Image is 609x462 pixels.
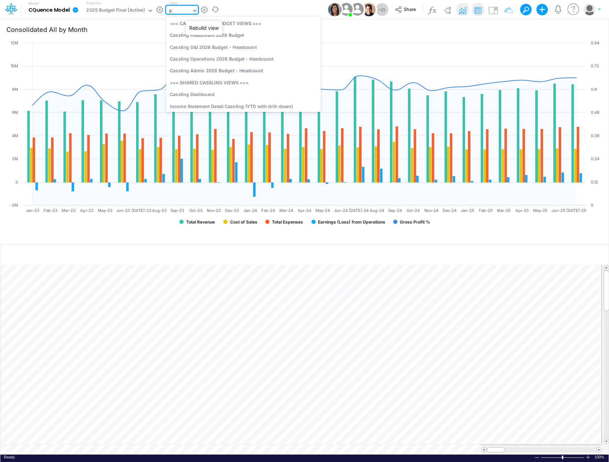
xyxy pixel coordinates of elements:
text: Oct-24 [407,208,420,213]
div: Zoom [562,456,563,459]
button: Share [391,4,421,15]
text: Feb-23 [44,208,57,213]
img: User Image Icon [328,3,341,16]
text: Feb-24 [261,208,275,213]
input: Type a title here [6,247,454,262]
span: 100% [594,455,605,460]
text: Feb-25 [479,208,493,213]
div: Cassling Dashboard [166,89,320,100]
text: [DATE]-25 [566,208,586,213]
label: Scenario [86,0,101,6]
span: Ready [4,455,15,459]
div: Zoom In [585,455,591,460]
text: 0.72 [591,63,599,68]
text: Mar-24 [279,208,293,213]
text: Dec-24 [443,208,457,213]
div: Zoom level [594,455,605,460]
text: Total Expenses [272,219,303,225]
text: -2M [10,203,18,208]
text: [DATE]-23 [132,208,151,213]
text: Apr-25 [515,208,529,213]
text: Nov-24 [424,208,438,213]
text: Mar-23 [62,208,76,213]
img: User Image Icon [349,1,365,17]
text: 0 [16,180,18,185]
text: 4M [12,133,18,138]
text: Aug-24 [370,208,384,213]
text: Aug-23 [152,208,167,213]
div: Zoom Out [534,455,540,460]
text: 2M [12,156,18,161]
div: Rebuild view [186,21,222,35]
text: [DATE]-24 [349,208,369,213]
text: 12M [11,40,18,45]
text: Gross Profit % [400,219,430,225]
span: Share [404,6,416,12]
text: Dec-23 [225,208,239,213]
img: User Image Icon [338,1,354,17]
text: 0.84 [591,40,599,45]
text: 0.36 [591,133,599,138]
label: View [169,0,177,6]
text: May-25 [533,208,548,213]
text: Nov-23 [207,208,221,213]
div: Income Statement Detail Cassling (YTD with drill-down) [166,100,320,112]
text: Earnings (Loss) from Operations [318,219,385,225]
b: CQuence Model [28,7,70,13]
div: In Ready mode [4,455,15,460]
text: Mar-25 [497,208,511,213]
text: Jun-23 [116,208,130,213]
text: Sep-24 [388,208,402,213]
div: === CASSLING 2026 BUDGET VIEWS === [166,17,320,29]
div: Cassling Operations 2026 Budget - Headcount [166,53,320,64]
text: Sep-23 [171,208,184,213]
a: Notifications [554,5,562,13]
text: 0.48 [591,110,599,115]
text: Oct-23 [189,208,202,213]
text: May-24 [315,208,330,213]
span: + 25 [378,7,385,12]
text: 6M [12,110,18,115]
div: === SHARED CASSLING VIEWS === [166,77,320,88]
text: 10M [11,63,18,68]
text: Jan-23 [26,208,39,213]
text: Jan-25 [461,208,474,213]
label: Model [28,1,39,6]
text: Cost of Sales [230,219,257,225]
text: Apr-24 [298,208,311,213]
img: User Image Icon [362,3,375,16]
div: Cassling Admin 2026 Budget - Headcount [166,65,320,77]
text: Apr-23 [80,208,94,213]
text: 0.24 [591,156,599,161]
text: Jan-24 [244,208,257,213]
text: Jun-25 [552,208,565,213]
div: Cassling G&I 2026 Budget - Headcount [166,41,320,53]
text: 8M [12,87,18,92]
text: May-23 [98,208,112,213]
div: Cassling Headcount 2026 Budget [166,29,320,41]
text: Total Revenue [186,219,215,225]
text: Jun-24 [334,208,348,213]
input: Type a title here [6,22,533,36]
text: 0.6 [591,87,597,92]
div: 2025 Budget Final [Active] [86,7,145,15]
text: 0 [591,203,593,208]
div: Zoom [541,455,585,460]
text: 0.12 [591,180,598,185]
